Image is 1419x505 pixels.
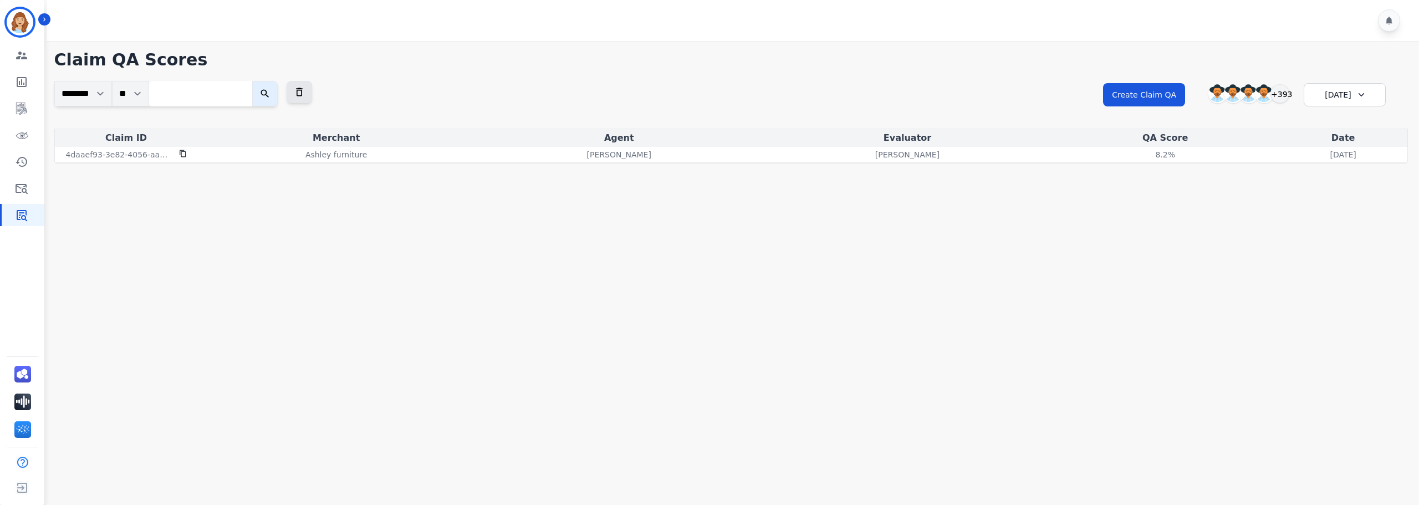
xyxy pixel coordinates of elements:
div: Merchant [200,131,473,145]
p: [PERSON_NAME] [587,149,651,160]
div: Date [1281,131,1405,145]
div: +393 [1270,84,1289,103]
p: [DATE] [1330,149,1356,160]
div: QA Score [1054,131,1277,145]
img: Bordered avatar [7,9,33,35]
div: Agent [477,131,761,145]
p: 4daaef93-3e82-4056-aa0f-c0b947ee265c [66,149,172,160]
div: Claim ID [57,131,196,145]
h1: Claim QA Scores [54,50,1408,70]
p: Ashley furniture [305,149,367,160]
button: Create Claim QA [1103,83,1185,106]
div: 8.2% [1140,149,1190,160]
p: [PERSON_NAME] [875,149,940,160]
div: Evaluator [765,131,1049,145]
div: [DATE] [1304,83,1386,106]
